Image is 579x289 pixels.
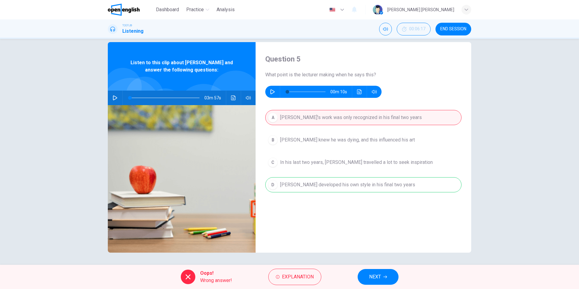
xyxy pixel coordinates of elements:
button: END SESSION [435,23,471,35]
span: Practice [186,6,204,13]
img: OpenEnglish logo [108,4,140,16]
span: Analysis [217,6,235,13]
span: Explanation [282,273,314,281]
span: Dashboard [156,6,179,13]
span: Listen to this clip about [PERSON_NAME] and answer the following questions: [127,59,236,74]
h1: Listening [122,28,144,35]
span: Oops! [200,270,232,277]
img: Profile picture [373,5,382,15]
span: 00m 10s [330,86,352,98]
a: OpenEnglish logo [108,4,154,16]
button: Dashboard [154,4,181,15]
span: TOEFL® [122,23,132,28]
span: NEXT [369,273,381,281]
button: Practice [184,4,212,15]
div: Hide [397,23,431,35]
button: 00:06:17 [397,23,431,35]
span: What point is the lecturer making when he says this? [265,71,462,78]
div: [PERSON_NAME] [PERSON_NAME] [387,6,454,13]
button: NEXT [358,269,399,285]
button: Click to see the audio transcription [355,86,364,98]
span: 03m 57s [204,91,226,105]
span: Wrong answer! [200,277,232,284]
span: END SESSION [440,27,466,32]
span: 00:06:17 [409,27,425,32]
h4: Question 5 [265,54,462,64]
button: Click to see the audio transcription [229,91,238,105]
button: Analysis [214,4,237,15]
img: Listen to this clip about Van Gogh and answer the following questions: [108,105,256,253]
button: Explanation [268,269,321,285]
div: Mute [379,23,392,35]
img: en [329,8,336,12]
